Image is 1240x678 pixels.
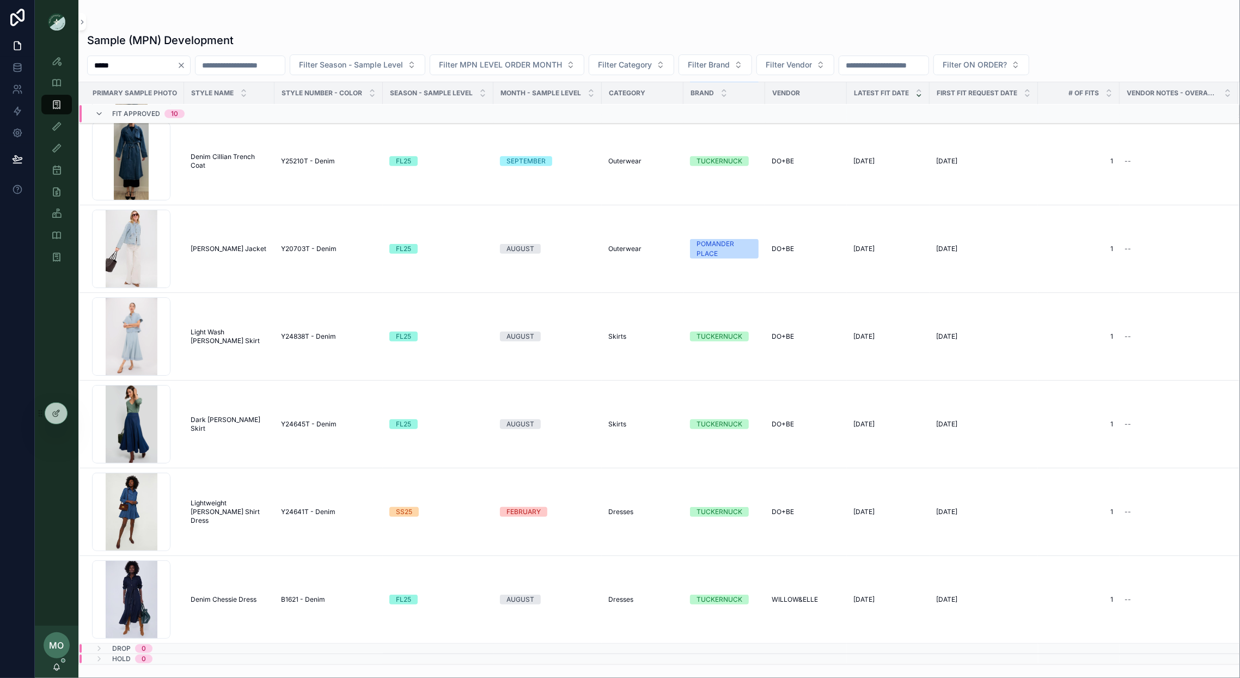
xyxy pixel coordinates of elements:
span: Y20703T - Denim [281,245,337,253]
span: B1621 - Denim [281,595,325,604]
button: Select Button [430,54,584,75]
a: -- [1120,416,1225,433]
a: FL25 [389,419,487,429]
button: Select Button [290,54,425,75]
span: [DATE] [853,595,875,604]
span: DO+BE [772,157,794,166]
a: AUGUST [500,419,595,429]
span: Latest Fit Date [854,89,909,97]
div: TUCKERNUCK [697,507,742,517]
a: -- [1120,240,1225,258]
a: TUCKERNUCK [690,595,759,604]
a: FL25 [389,595,487,604]
button: Select Button [756,54,834,75]
a: FEBRUARY [500,507,595,517]
a: Dresses [608,595,677,604]
a: [DATE] [936,420,1031,429]
span: [DATE] [936,508,957,516]
div: -- [1125,595,1131,604]
a: [DATE] [936,508,1031,516]
span: Filter MPN LEVEL ORDER MONTH [439,59,562,70]
a: [DATE] [853,157,923,166]
span: [DATE] [936,420,957,429]
span: Vendor [772,89,800,97]
div: AUGUST [506,419,534,429]
a: 1 [1044,245,1113,253]
div: -- [1125,508,1131,516]
span: Vendor Notes - Overarching [1127,89,1218,97]
span: Drop [112,644,131,653]
span: Y24645T - Denim [281,420,337,429]
a: Light Wash [PERSON_NAME] Skirt [191,328,268,345]
span: Filter Vendor [766,59,812,70]
button: Clear [177,61,190,70]
a: AUGUST [500,332,595,341]
span: Style Number - Color [282,89,362,97]
a: FL25 [389,244,487,254]
div: POMANDER PLACE [697,239,752,259]
a: SS25 [389,507,487,517]
a: TUCKERNUCK [690,507,759,517]
a: AUGUST [500,595,595,604]
a: TUCKERNUCK [690,332,759,341]
a: [DATE] [853,245,923,253]
h1: Sample (MPN) Development [87,33,234,48]
span: Outerwear [608,245,642,253]
div: TUCKERNUCK [697,419,742,429]
a: Dark [PERSON_NAME] Skirt [191,416,268,433]
a: Outerwear [608,157,677,166]
a: FL25 [389,156,487,166]
a: 1 [1044,508,1113,516]
span: Skirts [608,332,626,341]
a: FL25 [389,332,487,341]
div: 0 [142,655,146,663]
div: TUCKERNUCK [697,156,742,166]
a: [DATE] [936,332,1031,341]
span: Filter Brand [688,59,730,70]
a: [DATE] [936,245,1031,253]
button: Select Button [679,54,752,75]
a: Y24838T - Denim [281,332,376,341]
span: MO [50,639,64,652]
div: SS25 [396,507,412,517]
div: FL25 [396,244,411,254]
div: -- [1125,245,1131,253]
span: [DATE] [936,332,957,341]
a: Y20703T - Denim [281,245,376,253]
span: Y24641T - Denim [281,508,335,516]
div: SEPTEMBER [506,156,546,166]
div: 0 [142,644,146,653]
span: Skirts [608,420,626,429]
div: FL25 [396,595,411,604]
a: 1 [1044,157,1113,166]
a: Denim Cillian Trench Coat [191,152,268,170]
span: Y24838T - Denim [281,332,336,341]
span: Filter Season - Sample Level [299,59,403,70]
a: 1 [1044,420,1113,429]
a: Dresses [608,508,677,516]
span: Denim Chessie Dress [191,595,256,604]
div: 10 [171,109,178,118]
a: [DATE] [936,157,1031,166]
a: 1 [1044,332,1113,341]
span: [DATE] [936,245,957,253]
span: DO+BE [772,508,794,516]
button: Select Button [933,54,1029,75]
span: [PERSON_NAME] Jacket [191,245,266,253]
span: Primary Sample Photo [93,89,177,97]
span: DO+BE [772,245,794,253]
a: POMANDER PLACE [690,239,759,259]
a: Y24645T - Denim [281,420,376,429]
div: scrollable content [35,44,78,281]
span: WILLOW&ELLE [772,595,818,604]
a: TUCKERNUCK [690,156,759,166]
a: Denim Chessie Dress [191,595,268,604]
a: -- [1120,503,1225,521]
a: Skirts [608,420,677,429]
span: Category [609,89,645,97]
